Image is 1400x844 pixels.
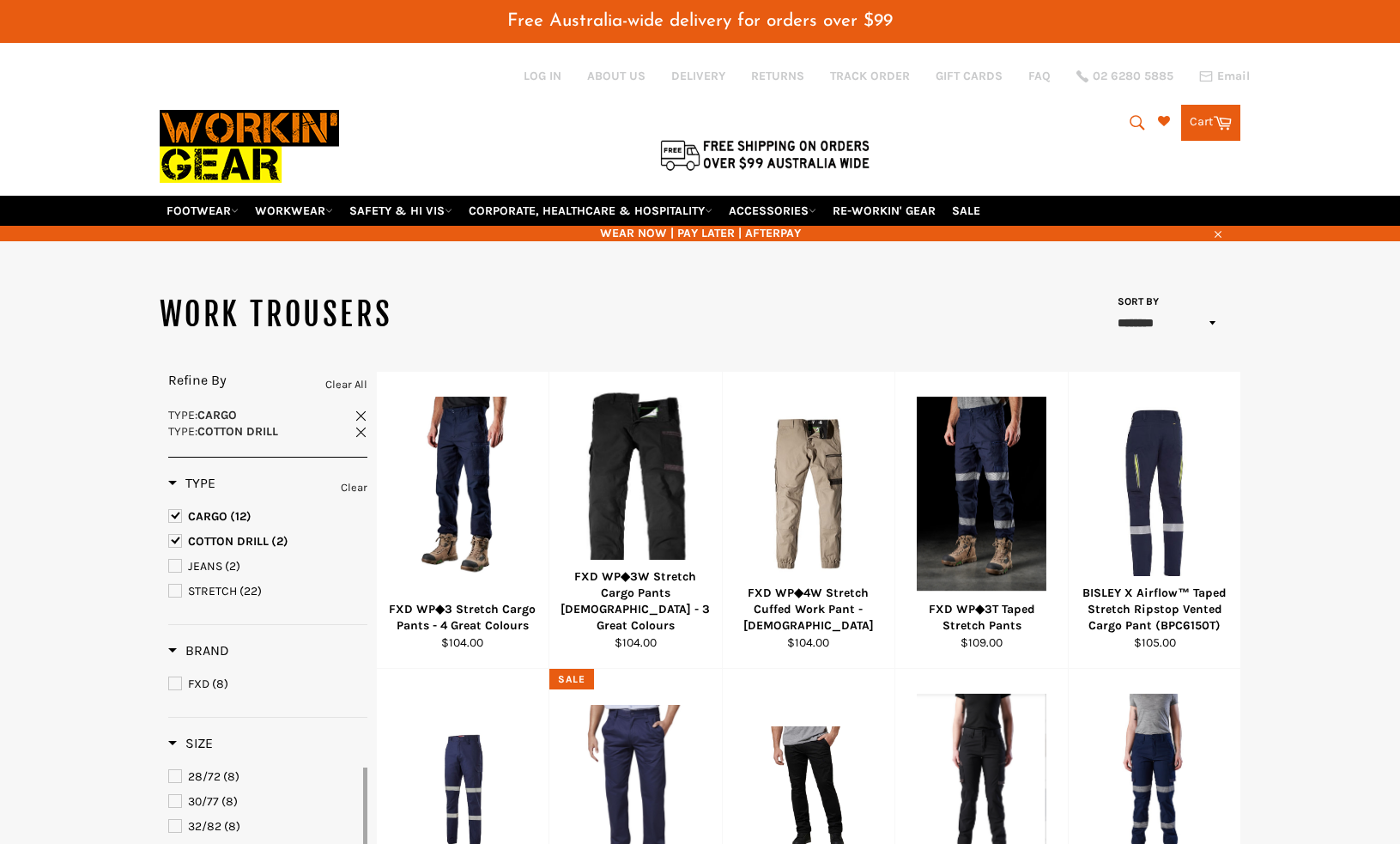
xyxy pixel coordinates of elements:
span: 28/72 [188,769,221,784]
span: Refine By [168,372,227,388]
a: Clear All [325,375,367,394]
span: 02 6280 5885 [1093,70,1173,82]
a: Cart [1181,105,1240,141]
a: Type:CARGO [168,407,367,423]
div: FXD WP◆3T Taped Stretch Pants [906,601,1058,635]
div: FXD WP◆3W Stretch Cargo Pants [DEMOGRAPHIC_DATA] - 3 Great Colours [561,568,712,635]
span: : [168,424,278,439]
a: TRACK ORDER [830,68,910,84]
h1: WORK TROUSERS [160,294,700,337]
span: (8) [212,677,228,691]
label: Sort by [1112,294,1160,309]
span: Size [168,735,213,751]
span: (8) [224,819,240,834]
span: (22) [239,584,262,598]
div: FXD WP◆4W Stretch Cuffed Work Pant - [DEMOGRAPHIC_DATA] [733,585,884,635]
span: Type [168,475,215,491]
a: FXD WP◆3 Stretch Cargo Pants - 4 Great ColoursFXD WP◆3 Stretch Cargo Pants - 4 Great Colours$104.00 [376,372,549,669]
a: Clear [341,478,367,497]
a: FXD WP◆3W Stretch Cargo Pants LADIES - 3 Great ColoursFXD WP◆3W Stretch Cargo Pants [DEMOGRAPHIC_... [548,372,722,669]
div: BISLEY X Airflow™ Taped Stretch Ripstop Vented Cargo Pant (BPC6150T) [1079,585,1230,635]
span: (8) [223,769,239,784]
a: 02 6280 5885 [1076,70,1173,82]
span: 32/82 [188,819,221,834]
a: FXD WP◆4W Stretch Cuffed Work Pant - LadiesFXD WP◆4W Stretch Cuffed Work Pant - [DEMOGRAPHIC_DATA... [722,372,895,669]
span: COTTON DRILL [188,534,269,549]
a: Type:COTTON DRILL [168,423,367,440]
span: JEANS [188,559,222,574]
h3: Type [168,475,215,492]
a: Email [1199,70,1250,83]
div: FXD WP◆3 Stretch Cargo Pants - 4 Great Colours [387,601,538,635]
a: ABOUT US [587,68,645,84]
a: COTTON DRILL [168,532,367,551]
strong: COTTON DRILL [197,424,278,439]
a: STRETCH [168,582,367,601]
a: 32/82 [168,817,360,836]
span: Type [168,424,195,439]
a: RETURNS [751,68,804,84]
a: SAFETY & HI VIS [342,196,459,226]
a: FOOTWEAR [160,196,245,226]
a: WORKWEAR [248,196,340,226]
span: Free Australia-wide delivery for orders over $99 [507,12,893,30]
a: FAQ [1028,68,1051,84]
span: WEAR NOW | PAY LATER | AFTERPAY [160,225,1241,241]
a: BISLEY X Airflow™ Taped Stretch Ripstop Vented Cargo Pant (BPC6150T)BISLEY X Airflow™ Taped Stret... [1068,372,1241,669]
a: SALE [945,196,987,226]
span: FXD [188,677,209,691]
a: DELIVERY [671,68,725,84]
strong: CARGO [197,408,237,422]
a: FXD WP◆3T Taped Stretch PantsFXD WP◆3T Taped Stretch Pants$109.00 [894,372,1068,669]
span: CARGO [188,509,227,524]
span: (12) [230,509,252,524]
img: Workin Gear leaders in Workwear, Safety Boots, PPE, Uniforms. Australia's No.1 in Workwear [160,98,339,195]
a: 30/77 [168,792,360,811]
a: JEANS [168,557,367,576]
h3: Size [168,735,213,752]
span: Type [168,408,195,422]
span: STRETCH [188,584,237,598]
a: GIFT CARDS [936,68,1003,84]
img: Flat $9.95 shipping Australia wide [658,137,872,173]
span: (8) [221,794,238,809]
a: CARGO [168,507,367,526]
a: ACCESSORIES [722,196,823,226]
a: RE-WORKIN' GEAR [826,196,942,226]
a: Log in [524,69,561,83]
h3: Brand [168,642,229,659]
span: (2) [225,559,240,574]
span: Email [1217,70,1250,82]
span: 30/77 [188,794,219,809]
a: FXD [168,675,367,694]
span: (2) [271,534,288,549]
span: : [168,408,237,422]
a: CORPORATE, HEALTHCARE & HOSPITALITY [462,196,719,226]
a: 28/72 [168,768,360,786]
